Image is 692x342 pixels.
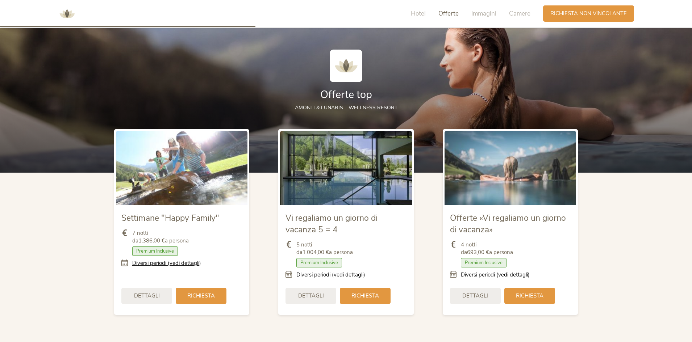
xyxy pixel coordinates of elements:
span: Richiesta non vincolante [550,10,627,17]
span: Premium Inclusive [296,258,342,267]
b: 1.004,00 € [303,249,329,256]
span: Premium Inclusive [461,258,507,267]
span: Hotel [411,9,426,18]
span: Camere [509,9,530,18]
a: Diversi periodi (vedi dettagli) [296,271,365,279]
span: Dettagli [298,292,324,300]
a: AMONTI & LUNARIS Wellnessresort [56,11,78,16]
span: Offerte «Vi regaliamo un giorno di vacanza» [450,212,566,235]
a: Diversi periodi (vedi dettagli) [132,259,201,267]
span: Immagini [471,9,496,18]
span: 4 notti da a persona [461,241,513,256]
span: Richiesta [187,292,215,300]
img: Offerte «Vi regaliamo un giorno di vacanza» [445,131,576,205]
span: Offerte [438,9,459,18]
span: AMONTI & LUNARIS – wellness resort [295,104,397,111]
span: Dettagli [462,292,488,300]
b: 1.386,00 € [138,237,165,244]
span: Richiesta [351,292,379,300]
img: Settimane "Happy Family" [116,131,247,205]
span: Offerte top [320,88,372,102]
span: Settimane "Happy Family" [121,212,219,224]
img: AMONTI & LUNARIS Wellnessresort [330,50,362,82]
a: Diversi periodi (vedi dettagli) [461,271,530,279]
span: Vi regaliamo un giorno di vacanza 5 = 4 [285,212,378,235]
img: AMONTI & LUNARIS Wellnessresort [56,3,78,25]
b: 693,00 € [467,249,489,256]
span: Dettagli [134,292,160,300]
span: 5 notti da a persona [296,241,353,256]
span: Premium Inclusive [132,246,178,256]
img: Vi regaliamo un giorno di vacanza 5 = 4 [280,131,412,205]
span: 7 notti da a persona [132,229,189,245]
span: Richiesta [516,292,543,300]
